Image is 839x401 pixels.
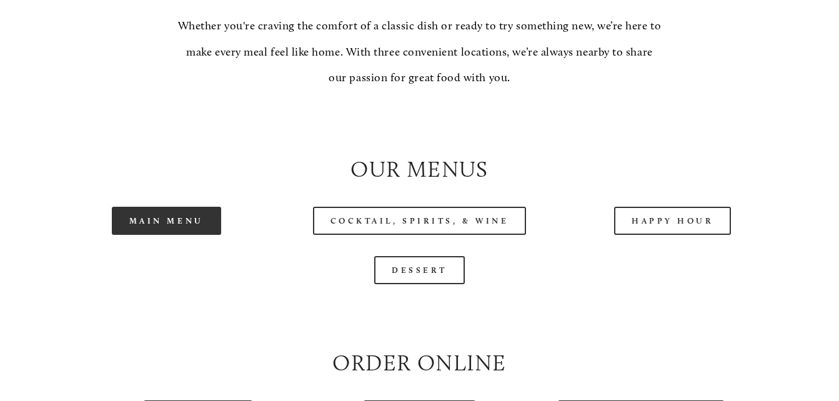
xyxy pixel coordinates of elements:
a: Happy Hour [614,207,732,235]
a: Dessert [374,256,465,284]
a: Main Menu [112,207,221,235]
h2: Our Menus [51,154,789,186]
a: Cocktail, Spirits, & Wine [313,207,527,235]
h2: Order Online [51,348,789,379]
